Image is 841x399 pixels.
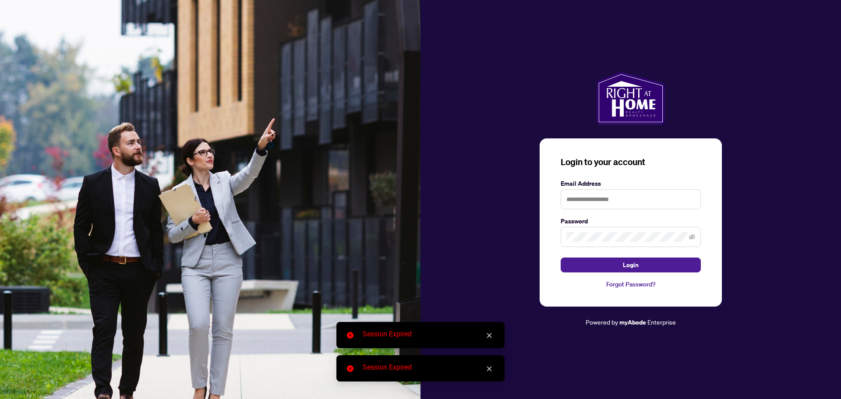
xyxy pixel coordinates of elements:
[561,258,701,272] button: Login
[347,332,353,339] span: close-circle
[561,279,701,289] a: Forgot Password?
[561,156,701,168] h3: Login to your account
[561,216,701,226] label: Password
[484,364,494,374] a: Close
[586,318,618,326] span: Powered by
[484,331,494,340] a: Close
[486,366,492,372] span: close
[647,318,676,326] span: Enterprise
[597,72,664,124] img: ma-logo
[486,332,492,339] span: close
[363,329,494,339] div: Session Expired
[619,318,646,327] a: myAbode
[689,234,695,240] span: eye-invisible
[347,365,353,372] span: close-circle
[561,179,701,188] label: Email Address
[623,258,639,272] span: Login
[363,362,494,373] div: Session Expired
